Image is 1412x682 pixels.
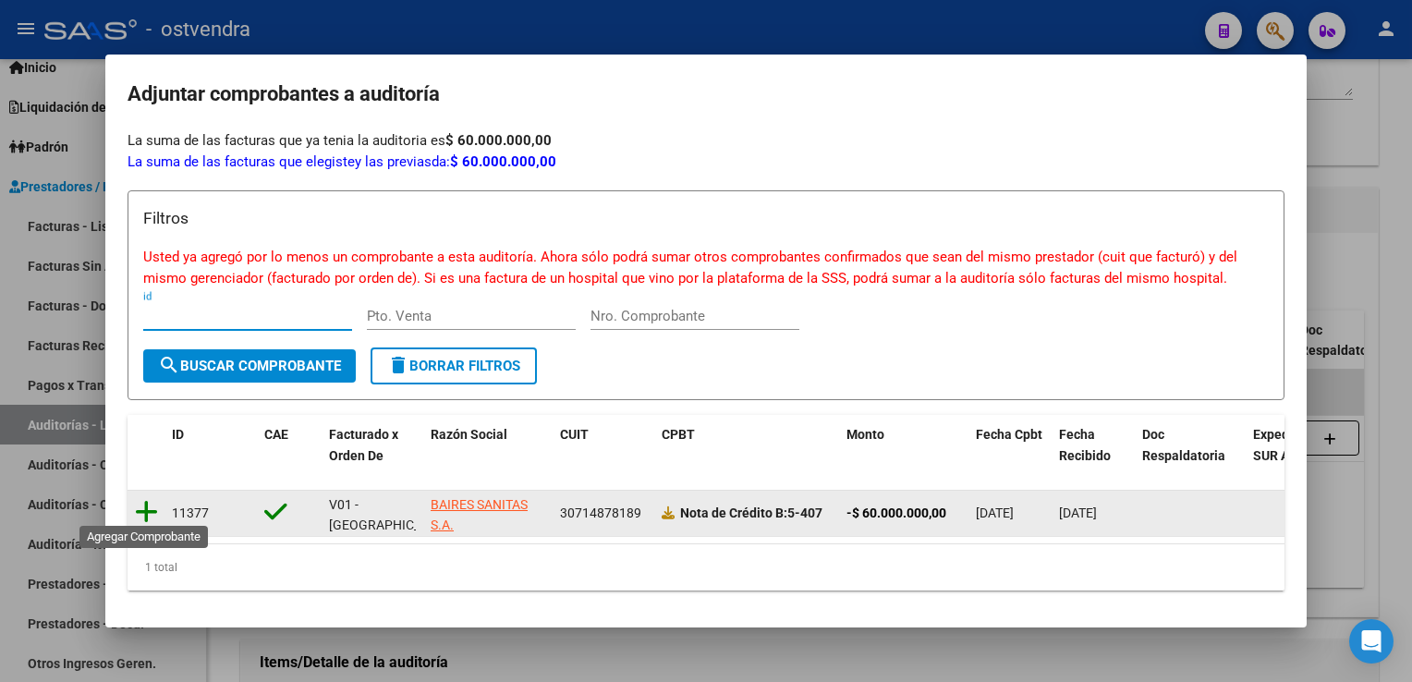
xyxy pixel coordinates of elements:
[976,427,1042,442] span: Fecha Cpbt
[846,505,946,520] strong: -$ 60.000.000,00
[680,505,787,520] span: Nota de Crédito B:
[355,153,432,170] span: y las previas
[560,427,589,442] span: CUIT
[1052,415,1135,476] datatable-header-cell: Fecha Recibido
[387,358,520,374] span: Borrar Filtros
[450,153,556,170] strong: $ 60.000.000,00
[968,415,1052,476] datatable-header-cell: Fecha Cpbt
[1246,415,1347,476] datatable-header-cell: Expediente SUR Asociado
[1142,427,1225,463] span: Doc Respaldatoria
[846,427,884,442] span: Monto
[680,505,822,520] strong: 5-407
[431,427,507,442] span: Razón Social
[654,415,839,476] datatable-header-cell: CPBT
[1059,427,1111,463] span: Fecha Recibido
[158,358,341,374] span: Buscar Comprobante
[560,505,641,520] span: 30714878189
[445,132,552,149] strong: $ 60.000.000,00
[1253,427,1335,463] span: Expediente SUR Asociado
[976,505,1014,520] span: [DATE]
[423,415,553,476] datatable-header-cell: Razón Social
[128,153,556,170] span: La suma de las facturas que elegiste da:
[662,427,695,442] span: CPBT
[257,415,322,476] datatable-header-cell: CAE
[172,505,209,520] span: 11377
[143,349,356,383] button: Buscar Comprobante
[1059,505,1097,520] span: [DATE]
[172,427,184,442] span: ID
[387,354,409,376] mat-icon: delete
[329,427,398,463] span: Facturado x Orden De
[128,544,1284,591] div: 1 total
[553,415,654,476] datatable-header-cell: CUIT
[839,415,968,476] datatable-header-cell: Monto
[1349,619,1394,664] div: Open Intercom Messenger
[143,206,1269,230] h3: Filtros
[128,130,1284,152] div: La suma de las facturas que ya tenia la auditoria es
[1135,415,1246,476] datatable-header-cell: Doc Respaldatoria
[164,415,257,476] datatable-header-cell: ID
[158,354,180,376] mat-icon: search
[431,497,528,533] span: BAIRES SANITAS S.A.
[143,247,1269,288] p: Usted ya agregó por lo menos un comprobante a esta auditoría. Ahora sólo podrá sumar otros compro...
[371,347,537,384] button: Borrar Filtros
[128,77,1284,112] h2: Adjuntar comprobantes a auditoría
[264,427,288,442] span: CAE
[322,415,423,476] datatable-header-cell: Facturado x Orden De
[329,497,454,533] span: V01 - [GEOGRAPHIC_DATA]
